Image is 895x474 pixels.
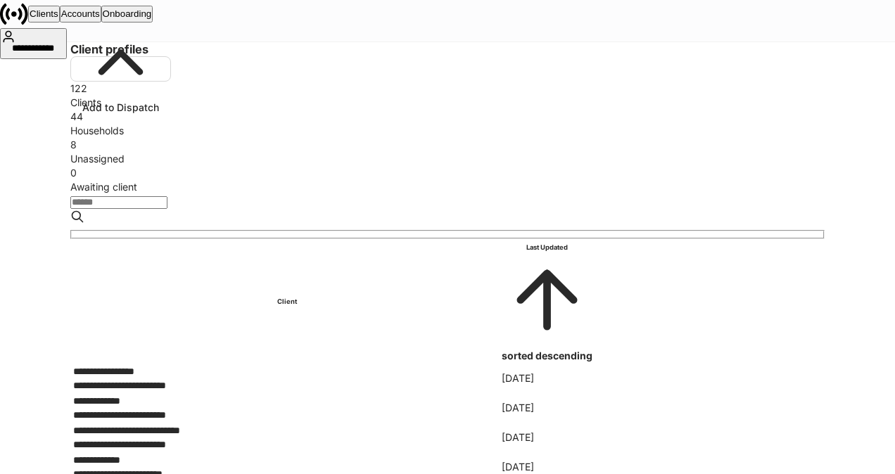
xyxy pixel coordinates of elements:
[70,138,825,152] div: 8
[70,180,825,194] div: Awaiting client
[30,7,58,21] div: Clients
[70,124,825,138] div: Households
[70,82,825,96] div: 122
[502,350,592,361] span: sorted descending
[73,295,500,309] h6: Client
[502,430,592,444] p: [DATE]
[61,7,100,21] div: Accounts
[502,401,592,415] p: [DATE]
[70,42,825,56] h3: Client profiles
[70,166,825,180] div: 0
[70,96,825,110] div: Clients
[502,460,592,474] p: [DATE]
[502,371,592,385] p: [DATE]
[82,101,159,115] div: Add to Dispatch
[70,152,825,166] div: Unassigned
[502,241,592,255] h6: Last Updated
[70,110,825,124] div: 44
[103,7,152,21] div: Onboarding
